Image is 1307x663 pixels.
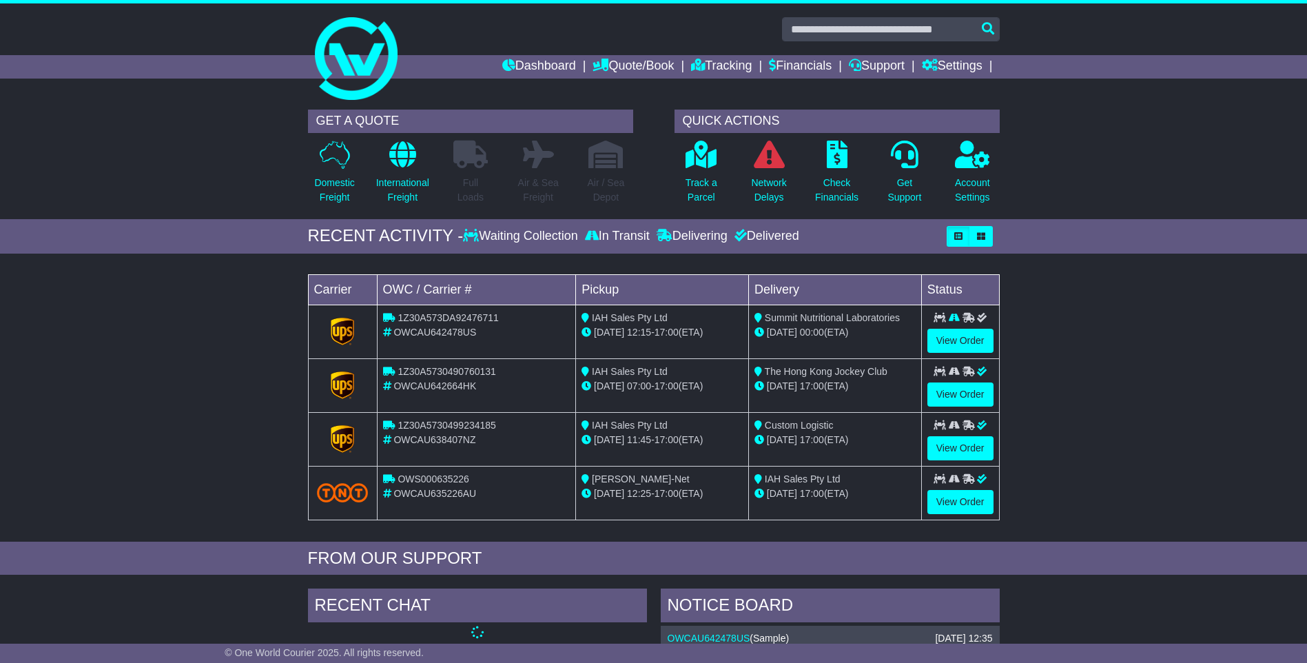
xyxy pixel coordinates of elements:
div: (ETA) [754,325,916,340]
span: [DATE] [594,327,624,338]
span: Sample [753,633,785,644]
div: QUICK ACTIONS [675,110,1000,133]
span: 1Z30A5730490760131 [398,366,495,377]
span: 17:00 [655,327,679,338]
span: 1Z30A573DA92476711 [398,312,498,323]
span: 1Z30A5730499234185 [398,420,495,431]
a: InternationalFreight [375,140,430,212]
td: Carrier [308,274,377,305]
a: Track aParcel [685,140,718,212]
span: OWCAU642478US [393,327,476,338]
img: GetCarrierServiceLogo [331,371,354,399]
span: Summit Nutritional Laboratories [765,312,900,323]
a: Dashboard [502,55,576,79]
p: Domestic Freight [314,176,354,205]
span: [DATE] [767,488,797,499]
span: IAH Sales Pty Ltd [592,366,668,377]
span: IAH Sales Pty Ltd [592,312,668,323]
div: FROM OUR SUPPORT [308,549,1000,569]
div: (ETA) [754,379,916,394]
span: OWCAU642664HK [393,380,476,391]
a: GetSupport [887,140,922,212]
img: GetCarrierServiceLogo [331,425,354,453]
a: View Order [927,329,994,353]
td: Delivery [748,274,921,305]
div: ( ) [668,633,993,644]
img: GetCarrierServiceLogo [331,318,354,345]
span: 17:00 [800,488,824,499]
span: [PERSON_NAME]-Net [592,473,690,484]
a: DomesticFreight [313,140,355,212]
a: Settings [922,55,982,79]
p: Track a Parcel [686,176,717,205]
div: [DATE] 12:35 [935,633,992,644]
a: OWCAU642478US [668,633,750,644]
a: CheckFinancials [814,140,859,212]
p: Account Settings [955,176,990,205]
div: RECENT CHAT [308,589,647,626]
p: Air / Sea Depot [588,176,625,205]
a: Financials [769,55,832,79]
a: View Order [927,436,994,460]
span: OWS000635226 [398,473,469,484]
span: Custom Logistic [765,420,834,431]
div: - (ETA) [582,379,743,394]
span: © One World Courier 2025. All rights reserved. [225,647,424,658]
span: [DATE] [594,380,624,391]
div: RECENT ACTIVITY - [308,226,464,246]
span: The Hong Kong Jockey Club [765,366,887,377]
div: (ETA) [754,433,916,447]
a: View Order [927,490,994,514]
a: Quote/Book [593,55,674,79]
div: - (ETA) [582,433,743,447]
div: - (ETA) [582,325,743,340]
p: Air & Sea Freight [518,176,559,205]
span: 17:00 [655,434,679,445]
span: 17:00 [655,380,679,391]
span: IAH Sales Pty Ltd [765,473,841,484]
a: Tracking [691,55,752,79]
span: [DATE] [594,434,624,445]
p: International Freight [376,176,429,205]
td: Status [921,274,999,305]
span: 17:00 [800,380,824,391]
div: Delivered [731,229,799,244]
img: TNT_Domestic.png [317,483,369,502]
span: OWCAU635226AU [393,488,476,499]
p: Get Support [887,176,921,205]
span: IAH Sales Pty Ltd [592,420,668,431]
span: [DATE] [767,434,797,445]
span: 17:00 [800,434,824,445]
p: Network Delays [751,176,786,205]
span: 17:00 [655,488,679,499]
div: NOTICE BOARD [661,589,1000,626]
span: 12:25 [627,488,651,499]
div: (ETA) [754,487,916,501]
a: Support [849,55,905,79]
a: View Order [927,382,994,407]
div: Delivering [653,229,731,244]
span: [DATE] [767,380,797,391]
p: Full Loads [453,176,488,205]
div: - (ETA) [582,487,743,501]
a: NetworkDelays [750,140,787,212]
span: OWCAU638407NZ [393,434,475,445]
div: GET A QUOTE [308,110,633,133]
span: 07:00 [627,380,651,391]
div: In Transit [582,229,653,244]
span: [DATE] [594,488,624,499]
div: Waiting Collection [463,229,581,244]
p: Check Financials [815,176,858,205]
span: 00:00 [800,327,824,338]
span: 11:45 [627,434,651,445]
span: 12:15 [627,327,651,338]
td: Pickup [576,274,749,305]
a: AccountSettings [954,140,991,212]
td: OWC / Carrier # [377,274,576,305]
span: [DATE] [767,327,797,338]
